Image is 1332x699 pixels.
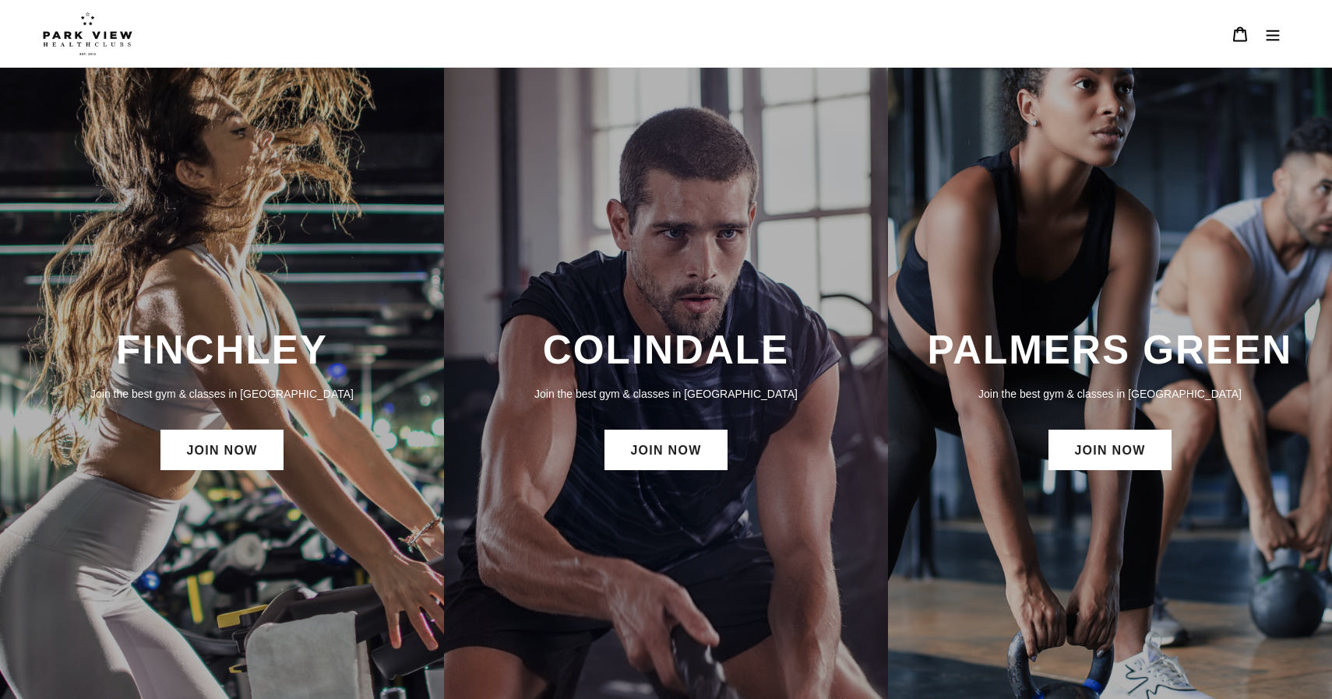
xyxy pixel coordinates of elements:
[604,430,727,470] a: JOIN NOW: Colindale Membership
[904,385,1316,402] p: Join the best gym & classes in [GEOGRAPHIC_DATA]
[1256,17,1289,51] button: Menu
[460,326,872,374] h3: COLINDALE
[904,326,1316,374] h3: PALMERS GREEN
[160,430,283,470] a: JOIN NOW: Finchley Membership
[460,385,872,402] p: Join the best gym & classes in [GEOGRAPHIC_DATA]
[1048,430,1171,470] a: JOIN NOW: Palmers Green Membership
[16,385,428,402] p: Join the best gym & classes in [GEOGRAPHIC_DATA]
[16,326,428,374] h3: FINCHLEY
[43,12,132,55] img: Park view health clubs is a gym near you.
